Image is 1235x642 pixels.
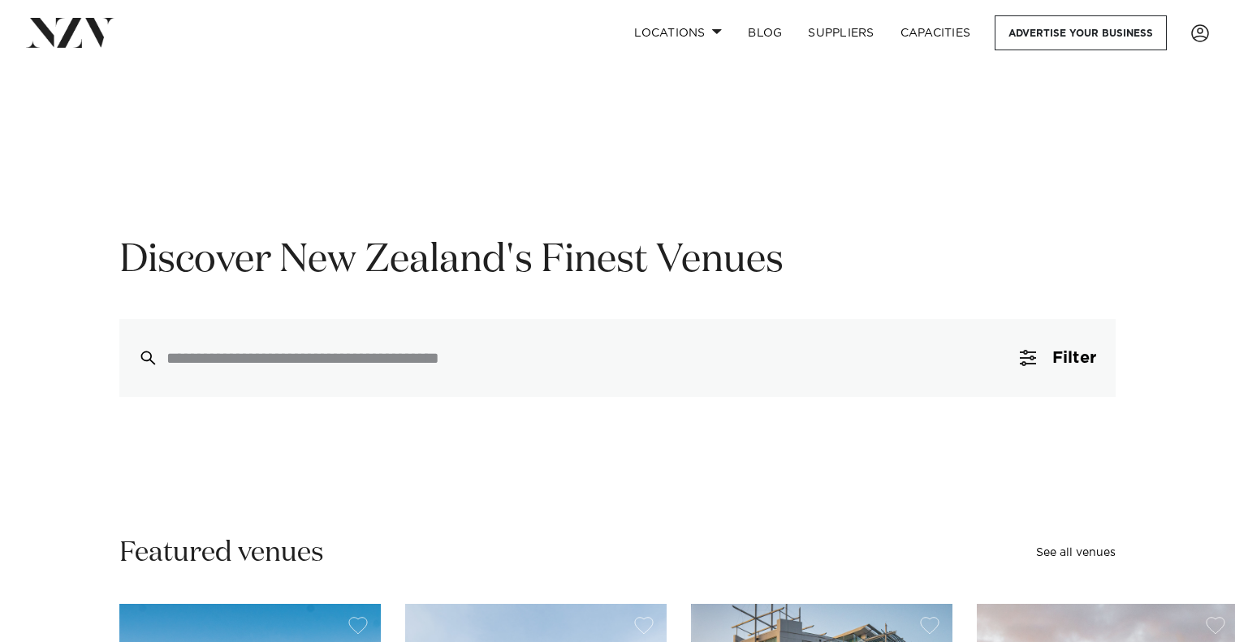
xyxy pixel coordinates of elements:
[795,15,887,50] a: SUPPLIERS
[995,15,1167,50] a: Advertise your business
[26,18,114,47] img: nzv-logo.png
[119,235,1116,287] h1: Discover New Zealand's Finest Venues
[1052,350,1096,366] span: Filter
[1000,319,1116,397] button: Filter
[887,15,984,50] a: Capacities
[1036,547,1116,558] a: See all venues
[735,15,795,50] a: BLOG
[119,535,324,571] h2: Featured venues
[621,15,735,50] a: Locations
